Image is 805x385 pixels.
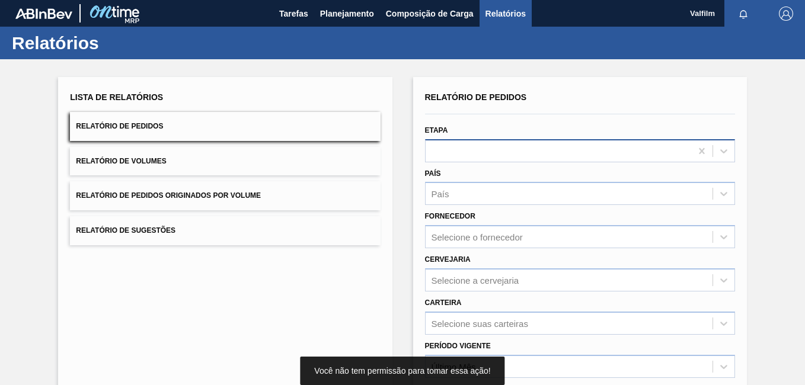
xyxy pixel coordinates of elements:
div: Selecione suas carteiras [432,318,528,328]
span: Relatórios [485,7,526,21]
button: Relatório de Pedidos Originados por Volume [70,181,380,210]
button: Relatório de Volumes [70,147,380,176]
h1: Relatórios [12,36,222,50]
button: Relatório de Sugestões [70,216,380,245]
span: Relatório de Pedidos [425,92,527,102]
span: Relatório de Volumes [76,157,166,165]
span: Relatório de Pedidos Originados por Volume [76,191,261,200]
button: Notificações [724,5,762,22]
div: País [432,189,449,199]
img: TNhmsLtSVTkK8tSr43FrP2fwEKptu5GPRR3wAAAABJRU5ErkJggg== [15,8,72,19]
div: Selecione a cervejaria [432,275,519,285]
span: Tarefas [279,7,308,21]
span: Relatório de Pedidos [76,122,163,130]
span: Composição de Carga [386,7,474,21]
label: País [425,169,441,178]
span: Relatório de Sugestões [76,226,175,235]
label: Fornecedor [425,212,475,220]
label: Etapa [425,126,448,134]
label: Carteira [425,299,462,307]
button: Relatório de Pedidos [70,112,380,141]
label: Cervejaria [425,255,471,264]
span: Lista de Relatórios [70,92,163,102]
img: Logout [779,7,793,21]
div: Selecione o fornecedor [432,232,523,242]
span: Você não tem permissão para tomar essa ação! [314,366,490,376]
span: Planejamento [320,7,374,21]
label: Período Vigente [425,342,491,350]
